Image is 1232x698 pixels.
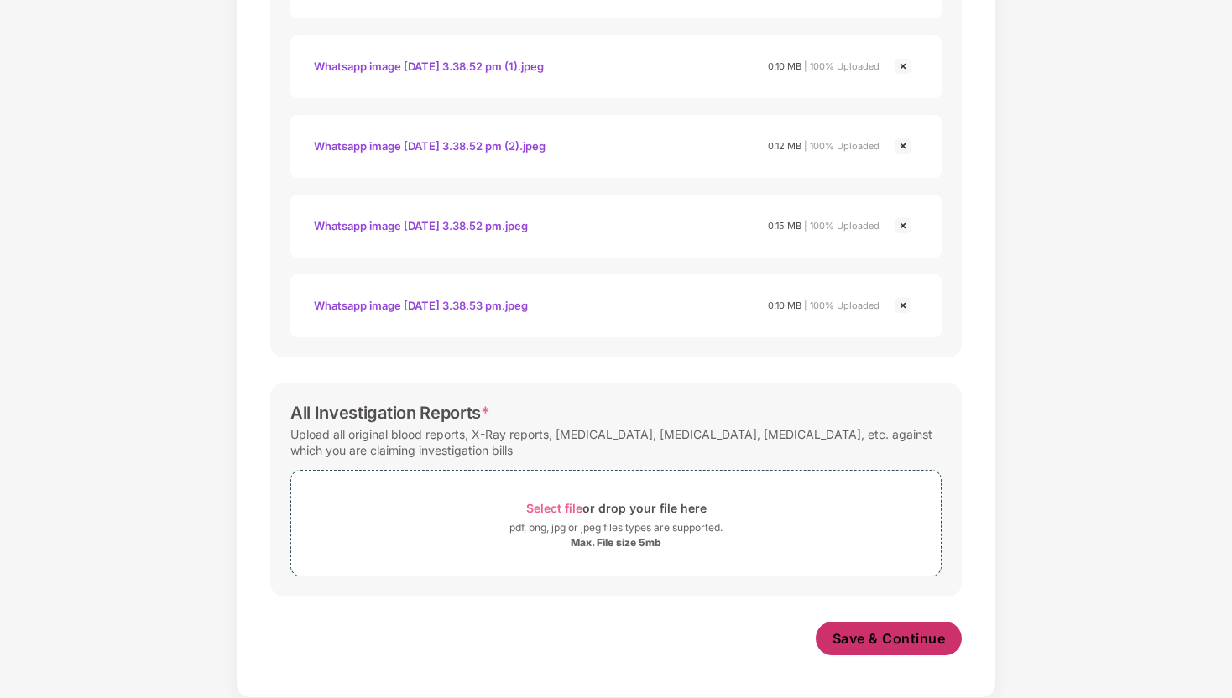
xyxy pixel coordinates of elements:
[314,211,528,240] div: Whatsapp image [DATE] 3.38.52 pm.jpeg
[290,423,942,461] div: Upload all original blood reports, X-Ray reports, [MEDICAL_DATA], [MEDICAL_DATA], [MEDICAL_DATA],...
[509,519,723,536] div: pdf, png, jpg or jpeg files types are supported.
[571,536,661,550] div: Max. File size 5mb
[804,300,880,311] span: | 100% Uploaded
[526,501,582,515] span: Select file
[768,60,801,72] span: 0.10 MB
[833,629,946,648] span: Save & Continue
[816,622,963,655] button: Save & Continue
[893,216,913,236] img: svg+xml;base64,PHN2ZyBpZD0iQ3Jvc3MtMjR4MjQiIHhtbG5zPSJodHRwOi8vd3d3LnczLm9yZy8yMDAwL3N2ZyIgd2lkdG...
[314,52,544,81] div: Whatsapp image [DATE] 3.38.52 pm (1).jpeg
[290,403,490,423] div: All Investigation Reports
[893,56,913,76] img: svg+xml;base64,PHN2ZyBpZD0iQ3Jvc3MtMjR4MjQiIHhtbG5zPSJodHRwOi8vd3d3LnczLm9yZy8yMDAwL3N2ZyIgd2lkdG...
[768,220,801,232] span: 0.15 MB
[893,136,913,156] img: svg+xml;base64,PHN2ZyBpZD0iQ3Jvc3MtMjR4MjQiIHhtbG5zPSJodHRwOi8vd3d3LnczLm9yZy8yMDAwL3N2ZyIgd2lkdG...
[314,291,528,320] div: Whatsapp image [DATE] 3.38.53 pm.jpeg
[804,220,880,232] span: | 100% Uploaded
[768,300,801,311] span: 0.10 MB
[291,483,941,563] span: Select fileor drop your file herepdf, png, jpg or jpeg files types are supported.Max. File size 5mb
[526,497,707,519] div: or drop your file here
[804,60,880,72] span: | 100% Uploaded
[893,295,913,315] img: svg+xml;base64,PHN2ZyBpZD0iQ3Jvc3MtMjR4MjQiIHhtbG5zPSJodHRwOi8vd3d3LnczLm9yZy8yMDAwL3N2ZyIgd2lkdG...
[804,140,880,152] span: | 100% Uploaded
[768,140,801,152] span: 0.12 MB
[314,132,546,160] div: Whatsapp image [DATE] 3.38.52 pm (2).jpeg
